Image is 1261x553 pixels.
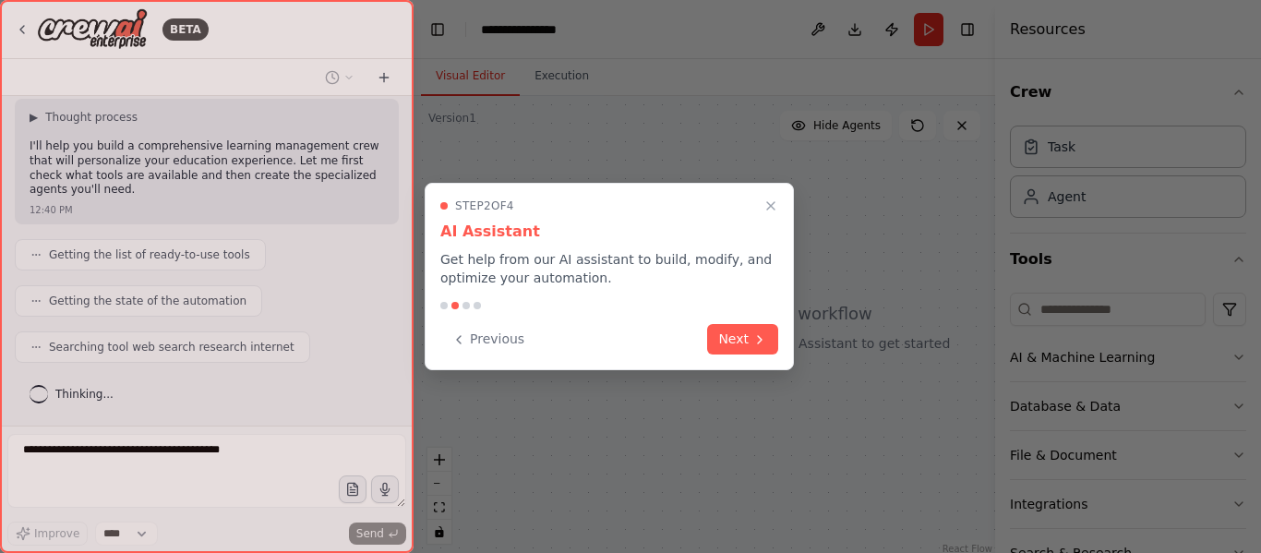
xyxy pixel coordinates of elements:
button: Hide left sidebar [425,17,450,42]
button: Previous [440,324,535,355]
button: Close walkthrough [760,195,782,217]
h3: AI Assistant [440,221,778,243]
button: Next [707,324,778,355]
span: Step 2 of 4 [455,198,514,213]
p: Get help from our AI assistant to build, modify, and optimize your automation. [440,250,778,287]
